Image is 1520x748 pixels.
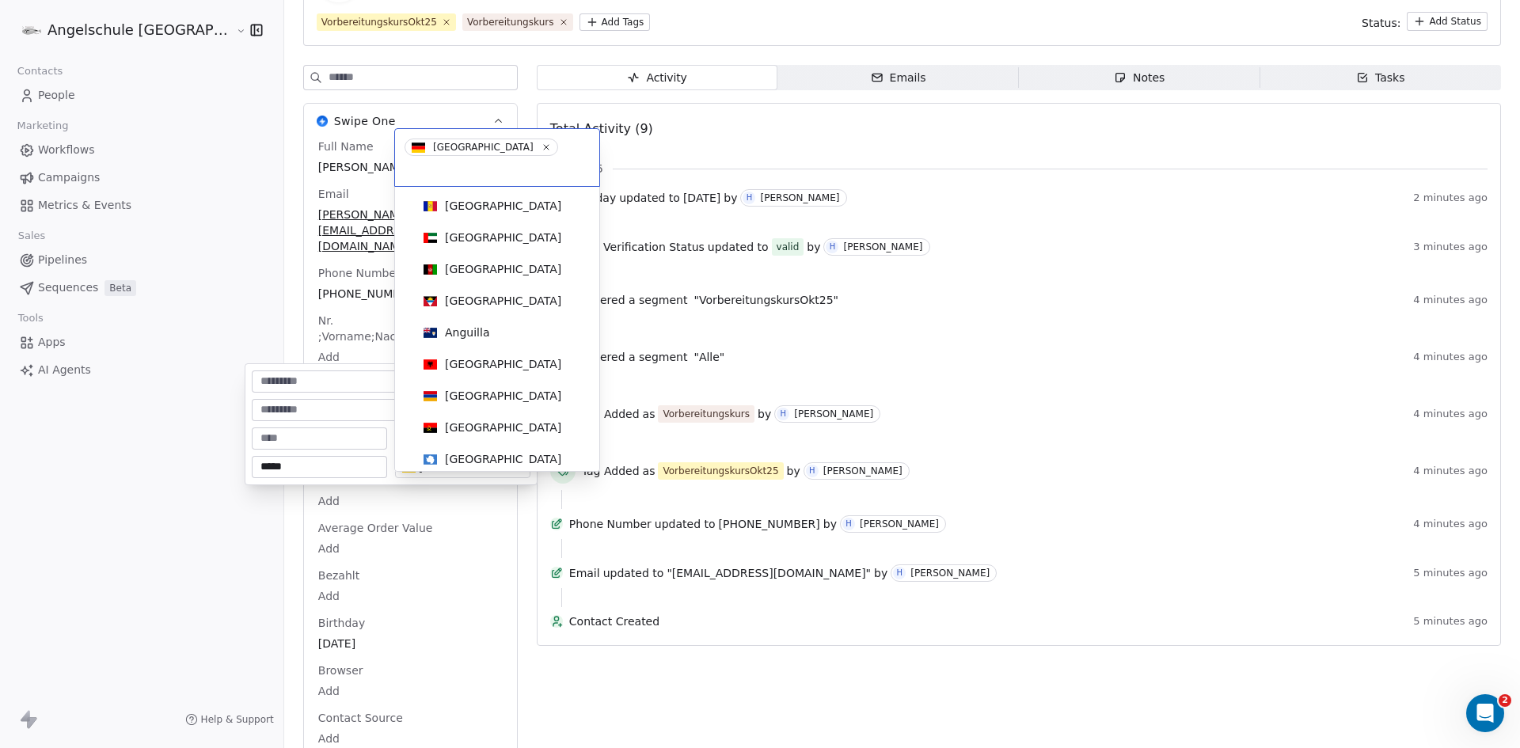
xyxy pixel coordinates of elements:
div: [GEOGRAPHIC_DATA] [445,451,561,467]
iframe: Intercom live chat [1466,694,1504,732]
div: [GEOGRAPHIC_DATA] [445,293,561,309]
div: [GEOGRAPHIC_DATA] [445,230,561,245]
div: [GEOGRAPHIC_DATA] [445,261,561,277]
div: [GEOGRAPHIC_DATA] [445,388,561,404]
div: Anguilla [445,325,489,340]
span: 2 [1499,694,1511,707]
div: [GEOGRAPHIC_DATA] [445,198,561,214]
div: [GEOGRAPHIC_DATA] [445,356,561,372]
div: [GEOGRAPHIC_DATA] [433,141,534,154]
div: [GEOGRAPHIC_DATA] [445,420,561,435]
